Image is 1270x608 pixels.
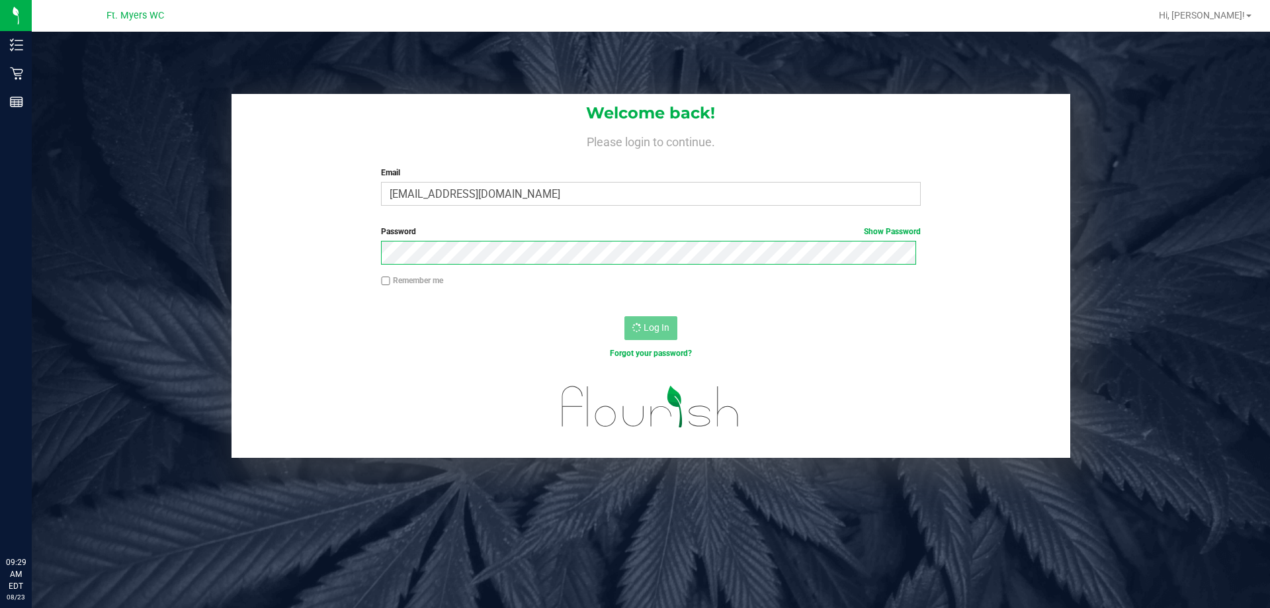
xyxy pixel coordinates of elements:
[381,167,920,179] label: Email
[6,556,26,592] p: 09:29 AM EDT
[624,316,677,340] button: Log In
[10,95,23,109] inline-svg: Reports
[10,67,23,80] inline-svg: Retail
[546,373,755,441] img: flourish_logo.svg
[644,322,669,333] span: Log In
[610,349,692,358] a: Forgot your password?
[381,275,443,286] label: Remember me
[10,38,23,52] inline-svg: Inventory
[1159,10,1245,21] span: Hi, [PERSON_NAME]!
[6,592,26,602] p: 08/23
[381,277,390,286] input: Remember me
[232,132,1070,148] h4: Please login to continue.
[381,227,416,236] span: Password
[106,10,164,21] span: Ft. Myers WC
[864,227,921,236] a: Show Password
[232,105,1070,122] h1: Welcome back!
